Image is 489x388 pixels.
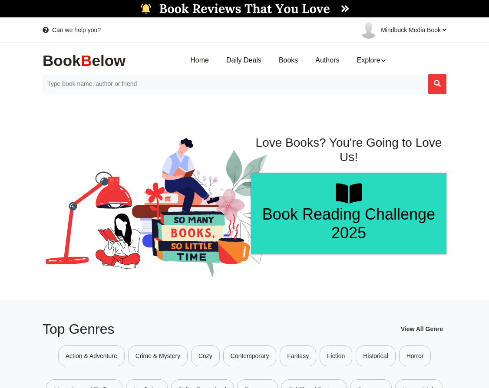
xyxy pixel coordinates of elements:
[348,47,394,74] a: Explore
[428,74,446,94] button: Search
[280,345,316,366] a: Fantasy
[270,47,307,74] a: Books
[251,135,446,164] h1: Love Books? You're Going to Love Us!
[360,21,377,39] img: user-default.png
[399,345,431,366] a: Horror
[307,47,348,74] a: Authors
[43,52,129,69] img: BookBelow Logo
[128,345,188,366] a: Crime & Mystery
[182,47,218,74] a: Home
[191,345,220,366] a: Cozy
[260,205,438,242] h1: Book Reading Challenge 2025
[401,325,446,333] a: View All Genre
[223,345,277,366] a: Contemporary
[353,18,446,42] a: Mindbuck Media Book
[320,345,352,366] a: Fiction
[42,74,428,94] input: Search for Books
[218,47,270,74] a: Daily Deals
[356,345,396,366] a: Historical
[251,173,446,254] a: Book Reading Challenge 2025
[381,26,446,33] span: Mindbuck Media Book
[58,345,125,366] a: Action & Adventure
[43,26,101,34] a: Can we help you?
[43,321,114,337] h2: Top Genres
[43,135,284,279] img: BookBelow Home Slider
